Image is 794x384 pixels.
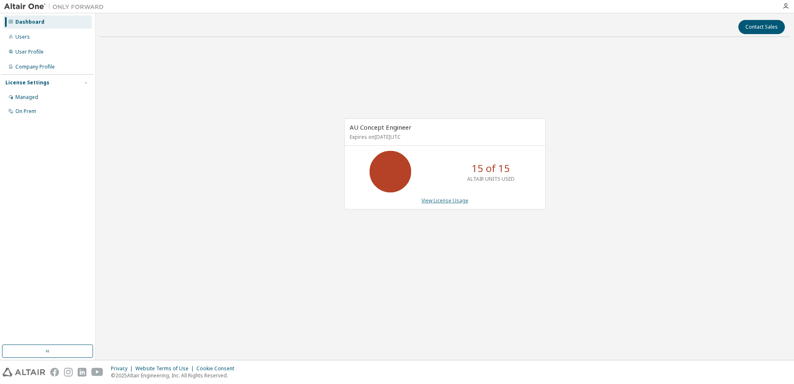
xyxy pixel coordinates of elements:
button: Contact Sales [738,20,785,34]
div: Privacy [111,365,135,372]
img: linkedin.svg [78,368,86,377]
span: AU Concept Engineer [350,123,412,131]
div: Users [15,34,30,40]
div: User Profile [15,49,44,55]
img: instagram.svg [64,368,73,377]
p: ALTAIR UNITS USED [467,175,515,182]
img: altair_logo.svg [2,368,45,377]
div: License Settings [5,79,49,86]
p: © 2025 Altair Engineering, Inc. All Rights Reserved. [111,372,239,379]
p: Expires on [DATE] UTC [350,133,538,140]
img: Altair One [4,2,108,11]
div: Managed [15,94,38,101]
div: Dashboard [15,19,44,25]
div: Company Profile [15,64,55,70]
a: View License Usage [422,197,468,204]
img: facebook.svg [50,368,59,377]
p: 15 of 15 [472,161,510,175]
img: youtube.svg [91,368,103,377]
div: Cookie Consent [196,365,239,372]
div: Website Terms of Use [135,365,196,372]
div: On Prem [15,108,36,115]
